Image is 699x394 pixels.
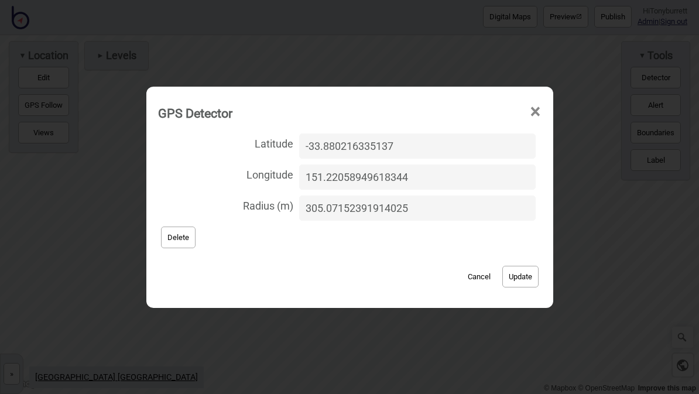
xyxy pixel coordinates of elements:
[529,92,542,131] span: ×
[158,131,294,155] span: Latitude
[158,193,294,217] span: Radius (m)
[299,196,535,221] input: Radius (m)
[299,133,535,159] input: Latitude
[462,266,496,287] button: Cancel
[161,227,196,248] button: Delete
[158,101,232,126] div: GPS Detector
[502,266,539,287] button: Update
[299,165,535,190] input: Longitude
[158,162,294,186] span: Longitude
